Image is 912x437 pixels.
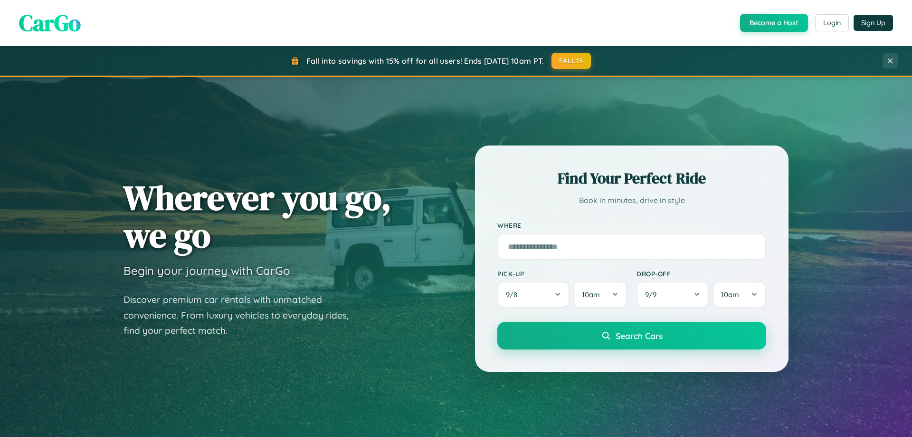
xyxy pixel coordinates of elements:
[616,330,663,341] span: Search Cars
[497,270,627,278] label: Pick-up
[815,14,849,31] button: Login
[636,270,766,278] label: Drop-off
[497,282,570,308] button: 9/8
[645,290,661,299] span: 9 / 9
[123,263,290,278] h3: Begin your journey with CarGo
[582,290,600,299] span: 10am
[636,282,709,308] button: 9/9
[551,53,591,69] button: FALL15
[854,15,893,31] button: Sign Up
[306,56,544,66] span: Fall into savings with 15% off for all users! Ends [DATE] 10am PT.
[721,290,739,299] span: 10am
[497,222,766,230] label: Where
[497,194,766,207] p: Book in minutes, drive in style
[123,179,391,254] h1: Wherever you go, we go
[497,168,766,189] h2: Find Your Perfect Ride
[573,282,627,308] button: 10am
[123,292,361,339] p: Discover premium car rentals with unmatched convenience. From luxury vehicles to everyday rides, ...
[740,14,808,32] button: Become a Host
[497,322,766,350] button: Search Cars
[712,282,766,308] button: 10am
[506,290,522,299] span: 9 / 8
[19,7,81,39] span: CarGo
